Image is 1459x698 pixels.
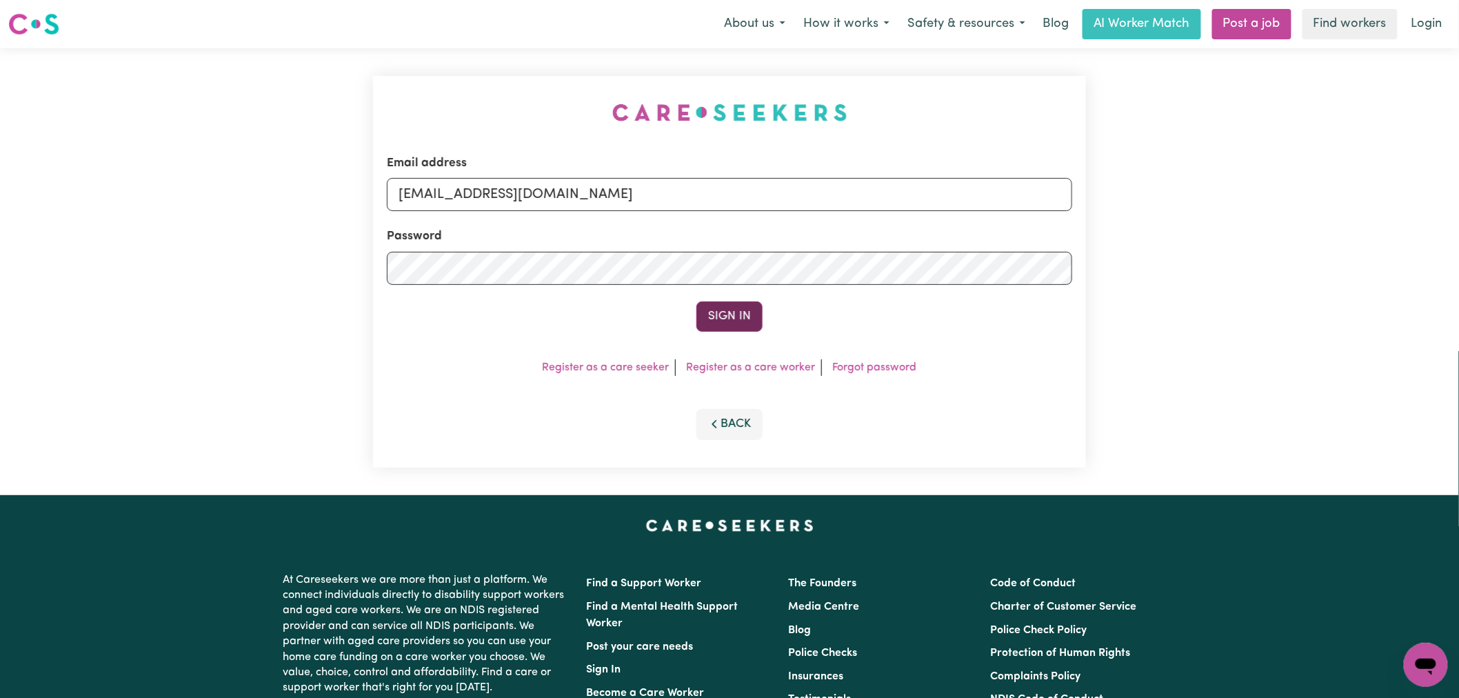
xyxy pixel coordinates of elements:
[898,10,1034,39] button: Safety & resources
[715,10,794,39] button: About us
[991,671,1081,682] a: Complaints Policy
[794,10,898,39] button: How it works
[991,625,1087,636] a: Police Check Policy
[991,648,1131,659] a: Protection of Human Rights
[788,601,859,612] a: Media Centre
[1083,9,1201,39] a: AI Worker Match
[696,301,763,332] button: Sign In
[543,362,670,373] a: Register as a care seeker
[833,362,917,373] a: Forgot password
[991,601,1137,612] a: Charter of Customer Service
[1403,9,1451,39] a: Login
[687,362,816,373] a: Register as a care worker
[387,154,467,172] label: Email address
[1302,9,1398,39] a: Find workers
[1404,643,1448,687] iframe: Button to launch messaging window
[1212,9,1291,39] a: Post a job
[586,641,693,652] a: Post your care needs
[788,578,856,589] a: The Founders
[586,664,621,675] a: Sign In
[788,671,843,682] a: Insurances
[387,178,1072,211] input: Email address
[586,578,701,589] a: Find a Support Worker
[696,409,763,439] button: Back
[8,8,59,40] a: Careseekers logo
[991,578,1076,589] a: Code of Conduct
[8,12,59,37] img: Careseekers logo
[387,228,442,246] label: Password
[788,648,857,659] a: Police Checks
[1034,9,1077,39] a: Blog
[586,601,738,629] a: Find a Mental Health Support Worker
[646,520,814,531] a: Careseekers home page
[788,625,811,636] a: Blog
